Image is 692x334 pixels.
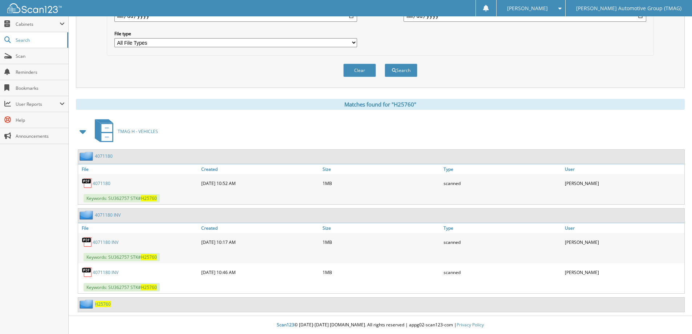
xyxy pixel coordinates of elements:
span: Bookmarks [16,85,65,91]
a: User [563,223,684,233]
div: [PERSON_NAME] [563,265,684,279]
label: File type [114,31,357,37]
div: [PERSON_NAME] [563,235,684,249]
img: folder2.png [80,210,95,220]
a: Privacy Policy [457,322,484,328]
div: scanned [442,176,563,190]
div: 1MB [321,176,442,190]
span: [PERSON_NAME] [507,6,548,11]
span: Announcements [16,133,65,139]
span: Keywords: SU362757 STK# [84,194,160,202]
a: Type [442,223,563,233]
a: 4071180 [93,180,110,186]
span: Search [16,37,64,43]
img: PDF.png [82,237,93,248]
span: Keywords: SU362757 STK# [84,283,160,291]
a: Size [321,223,442,233]
a: Created [199,223,321,233]
span: User Reports [16,101,60,107]
img: scan123-logo-white.svg [7,3,62,13]
a: Size [321,164,442,174]
span: Help [16,117,65,123]
a: Type [442,164,563,174]
div: © [DATE]-[DATE] [DOMAIN_NAME]. All rights reserved | appg02-scan123-com | [69,316,692,334]
span: H25760 [141,284,157,290]
span: H25760 [141,195,157,201]
a: File [78,164,199,174]
a: TMAG H - VEHICLES [90,117,158,146]
div: scanned [442,235,563,249]
div: 1MB [321,265,442,279]
a: 4071180 INV [95,212,121,218]
span: [PERSON_NAME] Automotive Group (TMAG) [576,6,681,11]
span: H25760 [141,254,157,260]
button: Clear [343,64,376,77]
iframe: Chat Widget [656,299,692,334]
button: Search [385,64,417,77]
a: Created [199,164,321,174]
a: File [78,223,199,233]
img: folder2.png [80,152,95,161]
a: 4071180 INV [93,269,118,275]
div: Matches found for "H25760" [76,99,685,110]
img: PDF.png [82,267,93,278]
a: H25760 [95,301,111,307]
span: TMAG H - VEHICLES [118,128,158,134]
span: Cabinets [16,21,60,27]
span: Keywords: SU362757 STK# [84,253,160,261]
img: PDF.png [82,178,93,189]
div: [DATE] 10:17 AM [199,235,321,249]
span: Scan [16,53,65,59]
a: 4071180 [95,153,113,159]
div: scanned [442,265,563,279]
div: [DATE] 10:52 AM [199,176,321,190]
div: [DATE] 10:46 AM [199,265,321,279]
a: 4071180 INV [93,239,118,245]
div: 1MB [321,235,442,249]
img: folder2.png [80,299,95,309]
span: Scan123 [277,322,294,328]
div: [PERSON_NAME] [563,176,684,190]
a: User [563,164,684,174]
span: Reminders [16,69,65,75]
